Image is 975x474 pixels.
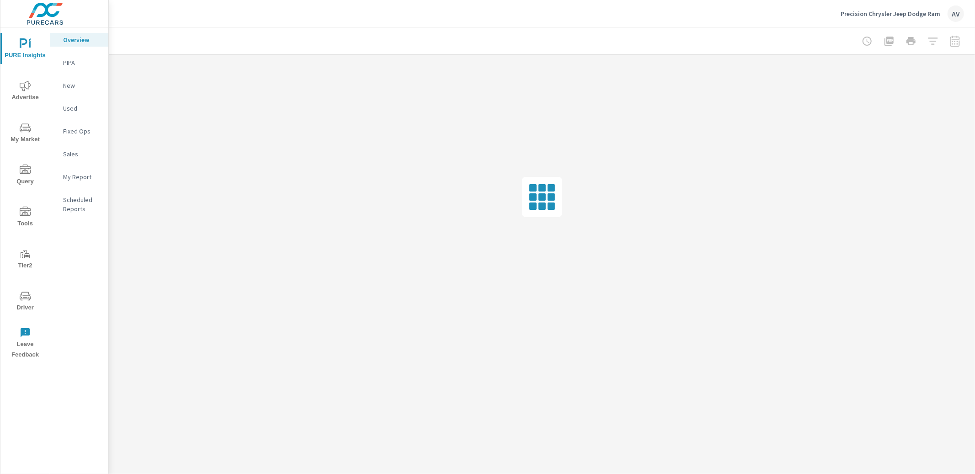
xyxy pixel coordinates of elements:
div: My Report [50,170,108,184]
div: Used [50,101,108,115]
div: Overview [50,33,108,47]
div: nav menu [0,27,50,364]
p: My Report [63,172,101,181]
p: Sales [63,149,101,159]
p: Fixed Ops [63,127,101,136]
p: Used [63,104,101,113]
span: Advertise [3,80,47,103]
span: Tier2 [3,249,47,271]
span: Tools [3,207,47,229]
p: Precision Chrysler Jeep Dodge Ram [841,10,940,18]
p: PIPA [63,58,101,67]
p: New [63,81,101,90]
span: Leave Feedback [3,327,47,360]
div: Fixed Ops [50,124,108,138]
div: Scheduled Reports [50,193,108,216]
span: Driver [3,291,47,313]
div: AV [948,5,964,22]
p: Overview [63,35,101,44]
div: New [50,79,108,92]
p: Scheduled Reports [63,195,101,213]
span: PURE Insights [3,38,47,61]
div: Sales [50,147,108,161]
span: My Market [3,122,47,145]
span: Query [3,165,47,187]
div: PIPA [50,56,108,69]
